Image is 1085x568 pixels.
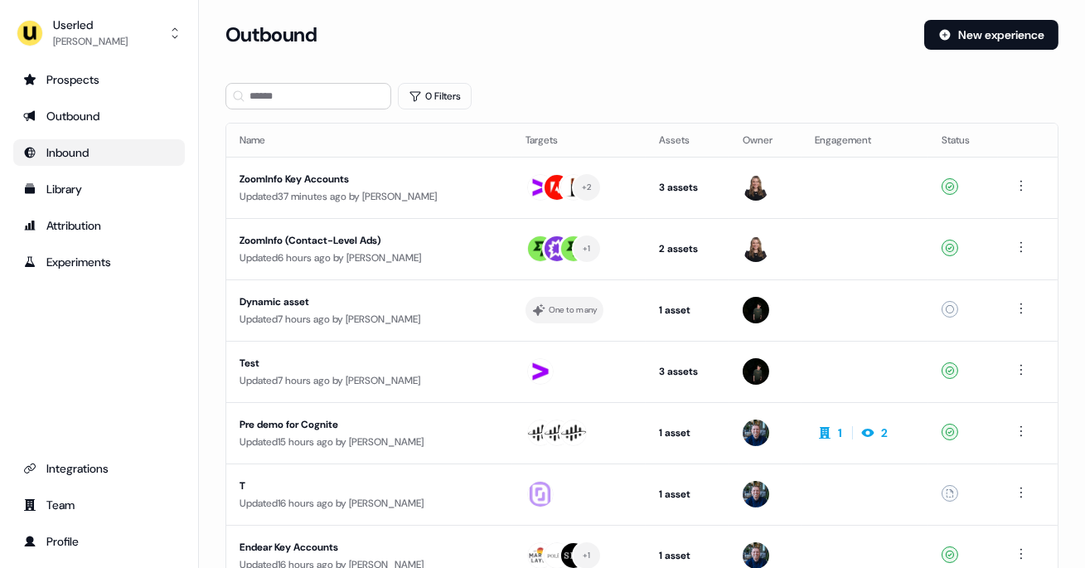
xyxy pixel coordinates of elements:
[13,66,185,93] a: Go to prospects
[23,71,175,88] div: Prospects
[398,83,472,109] button: 0 Filters
[13,176,185,202] a: Go to templates
[583,548,591,563] div: + 1
[928,124,998,157] th: Status
[23,181,175,197] div: Library
[838,425,842,441] div: 1
[240,311,499,328] div: Updated 7 hours ago by [PERSON_NAME]
[549,303,598,318] div: One to many
[240,372,499,389] div: Updated 7 hours ago by [PERSON_NAME]
[240,495,499,512] div: Updated 16 hours ago by [PERSON_NAME]
[13,528,185,555] a: Go to profile
[23,144,175,161] div: Inbound
[802,124,928,157] th: Engagement
[881,425,888,441] div: 2
[240,294,499,310] div: Dynamic asset
[743,174,769,201] img: Geneviève
[240,478,499,494] div: T
[13,492,185,518] a: Go to team
[743,420,769,446] img: James
[924,20,1058,50] button: New experience
[53,17,128,33] div: Userled
[240,416,499,433] div: Pre demo for Cognite
[659,302,716,318] div: 1 asset
[23,254,175,270] div: Experiments
[659,179,716,196] div: 3 assets
[240,188,499,205] div: Updated 37 minutes ago by [PERSON_NAME]
[13,212,185,239] a: Go to attribution
[23,217,175,234] div: Attribution
[13,13,185,53] button: Userled[PERSON_NAME]
[659,486,716,502] div: 1 asset
[23,533,175,550] div: Profile
[53,33,128,50] div: [PERSON_NAME]
[646,124,729,157] th: Assets
[583,241,591,256] div: + 1
[13,139,185,166] a: Go to Inbound
[743,481,769,507] img: James
[23,460,175,477] div: Integrations
[659,547,716,564] div: 1 asset
[240,434,499,450] div: Updated 15 hours ago by [PERSON_NAME]
[659,363,716,380] div: 3 assets
[659,240,716,257] div: 2 assets
[659,425,716,441] div: 1 asset
[512,124,647,157] th: Targets
[13,455,185,482] a: Go to integrations
[743,358,769,385] img: Henry
[240,232,499,249] div: ZoomInfo (Contact-Level Ads)
[226,124,512,157] th: Name
[743,297,769,323] img: Henry
[240,250,499,266] div: Updated 6 hours ago by [PERSON_NAME]
[13,249,185,275] a: Go to experiments
[23,497,175,513] div: Team
[240,355,499,371] div: Test
[225,22,317,47] h3: Outbound
[240,171,499,187] div: ZoomInfo Key Accounts
[582,180,592,195] div: + 2
[23,108,175,124] div: Outbound
[729,124,802,157] th: Owner
[240,539,499,556] div: Endear Key Accounts
[13,103,185,129] a: Go to outbound experience
[743,235,769,262] img: Geneviève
